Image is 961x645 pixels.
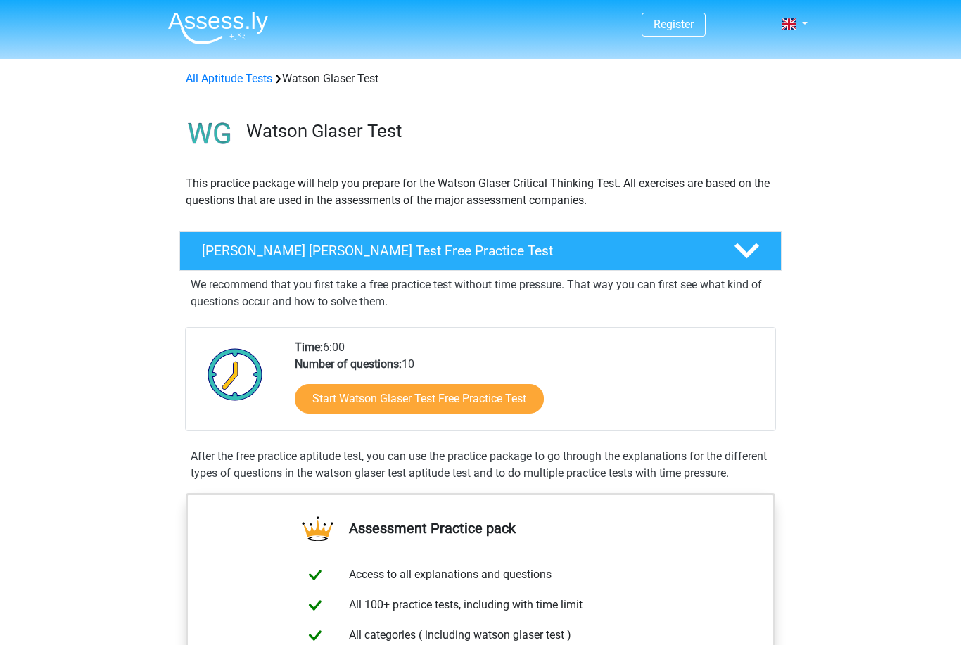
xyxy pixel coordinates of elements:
h4: [PERSON_NAME] [PERSON_NAME] Test Free Practice Test [202,243,711,259]
div: Watson Glaser Test [180,70,781,87]
b: Number of questions: [295,357,402,371]
a: Register [654,18,694,31]
a: Start Watson Glaser Test Free Practice Test [295,384,544,414]
p: This practice package will help you prepare for the Watson Glaser Critical Thinking Test. All exe... [186,175,775,209]
div: 6:00 10 [284,339,775,430]
h3: Watson Glaser Test [246,120,770,142]
img: watson glaser test [180,104,240,164]
img: Assessly [168,11,268,44]
p: We recommend that you first take a free practice test without time pressure. That way you can fir... [191,276,770,310]
b: Time: [295,340,323,354]
img: Clock [200,339,271,409]
a: All Aptitude Tests [186,72,272,85]
a: [PERSON_NAME] [PERSON_NAME] Test Free Practice Test [174,231,787,271]
div: After the free practice aptitude test, you can use the practice package to go through the explana... [185,448,776,482]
